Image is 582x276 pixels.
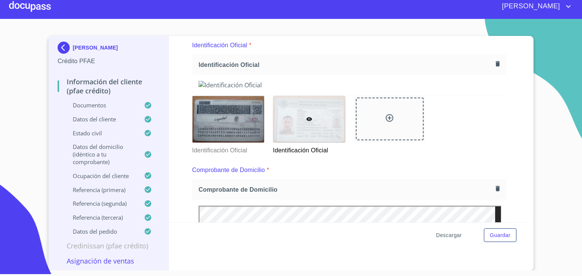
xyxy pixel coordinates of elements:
[58,172,144,180] p: Ocupación del Cliente
[58,200,144,207] p: Referencia (segunda)
[58,57,160,66] p: Crédito PFAE
[433,228,465,242] button: Descargar
[58,77,160,95] p: Información del cliente (PFAE crédito)
[58,42,73,54] img: Docupass spot blue
[192,41,247,50] p: Identificación Oficial
[436,231,462,240] span: Descargar
[58,241,160,250] p: Credinissan (PFAE crédito)
[58,101,144,109] p: Documentos
[192,166,265,175] p: Comprobante de Domicilio
[58,143,144,166] p: Datos del domicilio (idéntico a tu comprobante)
[58,129,144,137] p: Estado Civil
[192,96,264,143] img: Identificación Oficial
[58,186,144,194] p: Referencia (primera)
[58,214,144,221] p: Referencia (tercera)
[484,228,516,242] button: Guardar
[58,256,160,265] p: Asignación de Ventas
[58,228,144,235] p: Datos del pedido
[58,115,144,123] p: Datos del cliente
[496,0,573,12] button: account of current user
[199,81,500,89] img: Identificación Oficial
[192,143,264,155] p: Identificación Oficial
[490,231,510,240] span: Guardar
[73,45,118,51] p: [PERSON_NAME]
[199,61,493,69] span: Identificación Oficial
[273,143,344,155] p: Identificación Oficial
[58,42,160,57] div: [PERSON_NAME]
[496,0,564,12] span: [PERSON_NAME]
[199,186,493,194] span: Comprobante de Domicilio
